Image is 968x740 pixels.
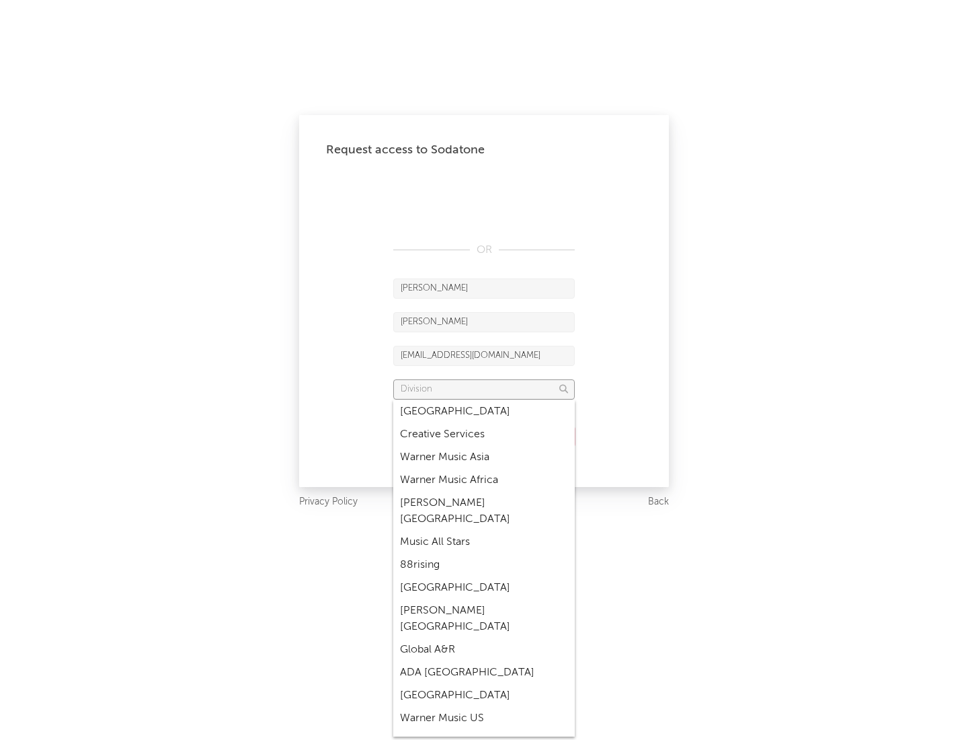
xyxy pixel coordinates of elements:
[393,446,575,469] div: Warner Music Asia
[393,577,575,599] div: [GEOGRAPHIC_DATA]
[393,423,575,446] div: Creative Services
[393,379,575,400] input: Division
[393,554,575,577] div: 88rising
[393,661,575,684] div: ADA [GEOGRAPHIC_DATA]
[393,684,575,707] div: [GEOGRAPHIC_DATA]
[393,400,575,423] div: [GEOGRAPHIC_DATA]
[393,279,575,299] input: First Name
[393,492,575,531] div: [PERSON_NAME] [GEOGRAPHIC_DATA]
[393,707,575,730] div: Warner Music US
[326,142,642,158] div: Request access to Sodatone
[393,599,575,638] div: [PERSON_NAME] [GEOGRAPHIC_DATA]
[393,531,575,554] div: Music All Stars
[393,242,575,258] div: OR
[648,494,669,511] a: Back
[299,494,358,511] a: Privacy Policy
[393,638,575,661] div: Global A&R
[393,346,575,366] input: Email
[393,312,575,332] input: Last Name
[393,469,575,492] div: Warner Music Africa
